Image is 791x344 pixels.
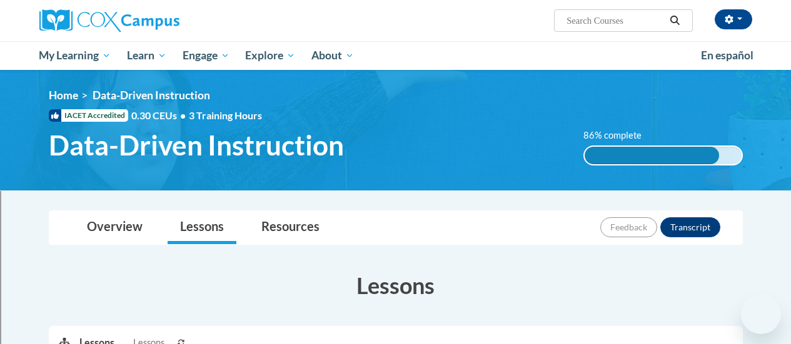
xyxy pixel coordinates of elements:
a: My Learning [31,41,119,70]
img: Cox Campus [39,9,179,32]
span: About [311,48,354,63]
button: Search [665,13,684,28]
span: Engage [183,48,229,63]
span: 0.30 CEUs [131,109,189,122]
a: Home [49,89,78,102]
a: Cox Campus [39,9,265,32]
span: Learn [127,48,166,63]
button: Account Settings [715,9,752,29]
iframe: Button to launch messaging window [741,294,781,334]
span: En español [701,49,753,62]
div: 86% complete [585,147,720,164]
span: Explore [245,48,295,63]
a: Engage [174,41,238,70]
a: About [303,41,362,70]
a: Explore [237,41,303,70]
a: En español [693,42,762,69]
span: • [180,109,186,121]
span: My Learning [39,48,111,63]
input: Search Courses [565,13,665,28]
span: IACET Accredited [49,109,128,122]
span: Data-Driven Instruction [49,129,344,162]
span: Data-Driven Instruction [93,89,210,102]
label: 86% complete [583,129,655,142]
div: Main menu [30,41,762,70]
a: Learn [119,41,174,70]
span: 3 Training Hours [189,109,262,121]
